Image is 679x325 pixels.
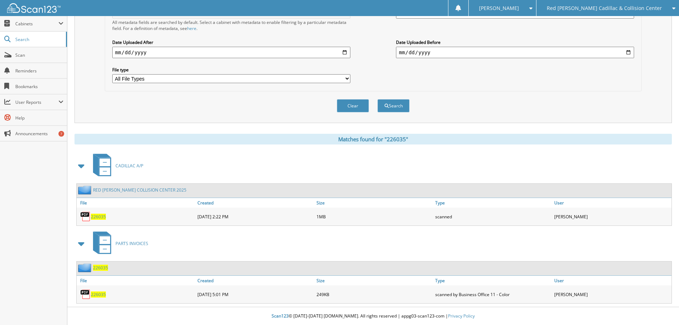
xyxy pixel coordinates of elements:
[315,287,434,301] div: 249KB
[77,198,196,208] a: File
[479,6,519,10] span: [PERSON_NAME]
[433,287,552,301] div: scanned by Business Office 11 - Color
[112,67,350,73] label: File type
[15,99,58,105] span: User Reports
[78,186,93,194] img: folder2.png
[337,99,369,112] button: Clear
[112,19,350,31] div: All metadata fields are searched by default. Select a cabinet with metadata to enable filtering b...
[433,198,552,208] a: Type
[115,163,143,169] span: CADILLAC A/P
[7,3,61,13] img: scan123-logo-white.svg
[15,115,63,121] span: Help
[552,209,672,224] div: [PERSON_NAME]
[396,39,634,45] label: Date Uploaded Before
[377,99,410,112] button: Search
[80,211,91,222] img: PDF.png
[112,39,350,45] label: Date Uploaded After
[15,52,63,58] span: Scan
[112,47,350,58] input: start
[93,265,108,271] a: 226035
[58,131,64,137] div: 7
[396,47,634,58] input: end
[433,209,552,224] div: scanned
[89,152,143,180] a: CADILLAC A/P
[196,287,315,301] div: [DATE] 5:01 PM
[187,25,196,31] a: here
[74,134,672,144] div: Matches found for "226035"
[433,276,552,285] a: Type
[196,276,315,285] a: Created
[315,276,434,285] a: Size
[67,308,679,325] div: © [DATE]-[DATE] [DOMAIN_NAME]. All rights reserved | appg03-scan123-com |
[15,21,58,27] span: Cabinets
[643,291,679,325] iframe: Chat Widget
[552,276,672,285] a: User
[15,83,63,90] span: Bookmarks
[196,209,315,224] div: [DATE] 2:22 PM
[552,287,672,301] div: [PERSON_NAME]
[547,6,662,10] span: Red [PERSON_NAME] Cadillac & Collision Center
[89,229,148,258] a: PARTS INVOICES
[315,209,434,224] div: 1MB
[91,291,106,298] a: 226035
[272,313,289,319] span: Scan123
[91,214,106,220] a: 226035
[552,198,672,208] a: User
[196,198,315,208] a: Created
[448,313,475,319] a: Privacy Policy
[77,276,196,285] a: File
[15,131,63,137] span: Announcements
[315,198,434,208] a: Size
[93,187,186,193] a: RED [PERSON_NAME] COLLISION CENTER 2025
[78,263,93,272] img: folder2.png
[80,289,91,300] img: PDF.png
[115,240,148,247] span: PARTS INVOICES
[15,36,62,42] span: Search
[15,68,63,74] span: Reminders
